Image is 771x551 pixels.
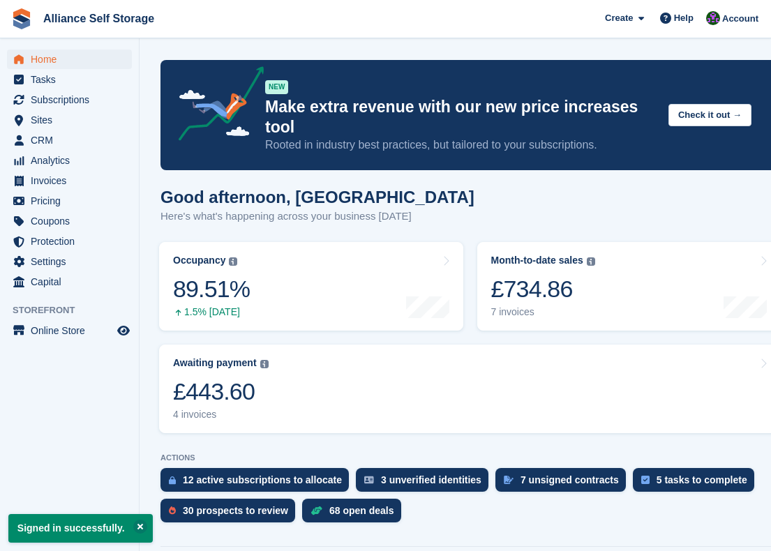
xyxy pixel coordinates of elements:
[115,322,132,339] a: Preview store
[173,255,225,266] div: Occupancy
[31,272,114,292] span: Capital
[491,255,583,266] div: Month-to-date sales
[31,110,114,130] span: Sites
[706,11,720,25] img: Romilly Norton
[7,321,132,340] a: menu
[633,468,761,499] a: 5 tasks to complete
[587,257,595,266] img: icon-info-grey-7440780725fd019a000dd9b08b2336e03edf1995a4989e88bcd33f0948082b44.svg
[13,303,139,317] span: Storefront
[7,191,132,211] a: menu
[229,257,237,266] img: icon-info-grey-7440780725fd019a000dd9b08b2336e03edf1995a4989e88bcd33f0948082b44.svg
[160,209,474,225] p: Here's what's happening across your business [DATE]
[504,476,514,484] img: contract_signature_icon-13c848040528278c33f63329250d36e43548de30e8caae1d1a13099fd9432cc5.svg
[668,104,751,127] button: Check it out →
[31,70,114,89] span: Tasks
[7,70,132,89] a: menu
[302,499,408,529] a: 68 open deals
[7,110,132,130] a: menu
[169,506,176,515] img: prospect-51fa495bee0391a8d652442698ab0144808aea92771e9ea1ae160a38d050c398.svg
[31,50,114,69] span: Home
[11,8,32,29] img: stora-icon-8386f47178a22dfd0bd8f6a31ec36ba5ce8667c1dd55bd0f319d3a0aa187defe.svg
[7,252,132,271] a: menu
[7,211,132,231] a: menu
[31,211,114,231] span: Coupons
[160,468,356,499] a: 12 active subscriptions to allocate
[265,80,288,94] div: NEW
[8,514,153,543] p: Signed in successfully.
[31,191,114,211] span: Pricing
[260,360,269,368] img: icon-info-grey-7440780725fd019a000dd9b08b2336e03edf1995a4989e88bcd33f0948082b44.svg
[265,97,657,137] p: Make extra revenue with our new price increases tool
[329,505,394,516] div: 68 open deals
[7,50,132,69] a: menu
[310,506,322,515] img: deal-1b604bf984904fb50ccaf53a9ad4b4a5d6e5aea283cecdc64d6e3604feb123c2.svg
[364,476,374,484] img: verify_identity-adf6edd0f0f0b5bbfe63781bf79b02c33cf7c696d77639b501bdc392416b5a36.svg
[356,468,495,499] a: 3 unverified identities
[31,321,114,340] span: Online Store
[7,130,132,150] a: menu
[521,474,619,485] div: 7 unsigned contracts
[605,11,633,25] span: Create
[381,474,481,485] div: 3 unverified identities
[641,476,650,484] img: task-75834270c22a3079a89374b754ae025e5fb1db73e45f91037f5363f120a921f8.svg
[722,12,758,26] span: Account
[169,476,176,485] img: active_subscription_to_allocate_icon-d502201f5373d7db506a760aba3b589e785aa758c864c3986d89f69b8ff3...
[265,137,657,153] p: Rooted in industry best practices, but tailored to your subscriptions.
[31,232,114,251] span: Protection
[31,130,114,150] span: CRM
[7,272,132,292] a: menu
[31,252,114,271] span: Settings
[495,468,633,499] a: 7 unsigned contracts
[657,474,747,485] div: 5 tasks to complete
[173,306,250,318] div: 1.5% [DATE]
[183,474,342,485] div: 12 active subscriptions to allocate
[7,171,132,190] a: menu
[7,151,132,170] a: menu
[7,90,132,110] a: menu
[38,7,160,30] a: Alliance Self Storage
[160,188,474,206] h1: Good afternoon, [GEOGRAPHIC_DATA]
[159,242,463,331] a: Occupancy 89.51% 1.5% [DATE]
[173,377,269,406] div: £443.60
[173,357,257,369] div: Awaiting payment
[173,275,250,303] div: 89.51%
[183,505,288,516] div: 30 prospects to review
[31,90,114,110] span: Subscriptions
[491,306,595,318] div: 7 invoices
[491,275,595,303] div: £734.86
[173,409,269,421] div: 4 invoices
[674,11,694,25] span: Help
[31,171,114,190] span: Invoices
[160,499,302,529] a: 30 prospects to review
[167,66,264,146] img: price-adjustments-announcement-icon-8257ccfd72463d97f412b2fc003d46551f7dbcb40ab6d574587a9cd5c0d94...
[7,232,132,251] a: menu
[31,151,114,170] span: Analytics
